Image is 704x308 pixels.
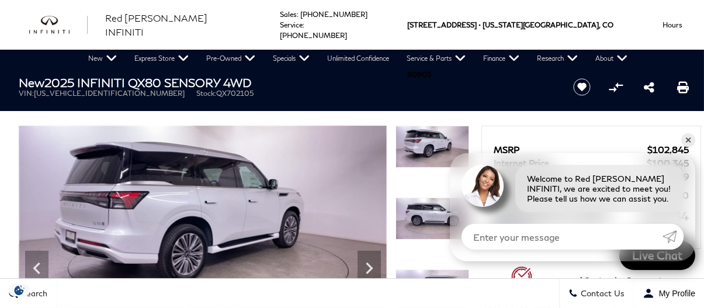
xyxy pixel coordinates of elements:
[494,144,689,155] a: MSRP $102,845
[494,144,647,155] span: MSRP
[318,50,398,67] a: Unlimited Confidence
[462,224,663,250] input: Enter your message
[303,20,304,29] span: :
[474,50,528,67] a: Finance
[29,16,88,34] a: infiniti
[280,20,303,29] span: Service
[25,251,48,286] div: Previous
[105,11,245,39] a: Red [PERSON_NAME] INFINITI
[407,20,613,79] a: [STREET_ADDRESS] • [US_STATE][GEOGRAPHIC_DATA], CO 80905
[34,89,185,98] span: [US_VEHICLE_IDENTIFICATION_NUMBER]
[396,126,469,168] img: New 2025 RADIANT WHITE INFINITI SENSORY 4WD image 8
[677,80,689,94] a: Print this New 2025 INFINITI QX80 SENSORY 4WD
[358,251,381,286] div: Next
[407,50,431,99] span: 80905
[634,279,704,308] button: Open user profile menu
[217,89,254,98] span: QX702105
[126,50,197,67] a: Express Store
[396,198,469,240] img: New 2025 RADIANT WHITE INFINITI SENSORY 4WD image 9
[29,16,88,34] img: INFINITI
[663,224,684,250] a: Submit
[264,50,318,67] a: Specials
[19,89,34,98] span: VIN:
[105,12,207,37] span: Red [PERSON_NAME] INFINITI
[18,289,47,299] span: Search
[297,10,299,19] span: :
[398,50,474,67] a: Service & Parts
[607,78,625,96] button: Compare Vehicle
[587,50,636,67] a: About
[647,144,689,155] span: $102,845
[528,50,587,67] a: Research
[654,289,695,298] span: My Profile
[644,80,654,94] a: Share this New 2025 INFINITI QX80 SENSORY 4WD
[569,78,595,96] button: Save vehicle
[300,10,367,19] a: [PHONE_NUMBER]
[19,76,554,89] h1: 2025 INFINITI QX80 SENSORY 4WD
[578,289,625,299] span: Contact Us
[197,50,264,67] a: Pre-Owned
[6,284,33,296] section: Click to Open Cookie Consent Modal
[515,165,684,212] div: Welcome to Red [PERSON_NAME] INFINITI, we are excited to meet you! Please tell us how we can assi...
[280,10,297,19] span: Sales
[79,50,126,67] a: New
[197,89,217,98] span: Stock:
[19,75,45,89] strong: New
[462,165,504,207] img: Agent profile photo
[6,284,33,296] img: Opt-Out Icon
[79,50,636,67] nav: Main Navigation
[280,31,347,40] a: [PHONE_NUMBER]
